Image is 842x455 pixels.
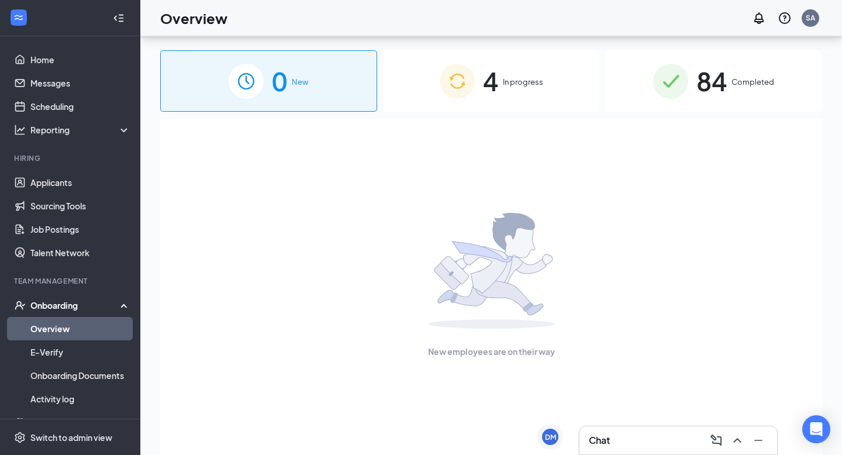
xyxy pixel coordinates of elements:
[483,61,498,101] span: 4
[30,194,130,218] a: Sourcing Tools
[14,153,128,163] div: Hiring
[30,340,130,364] a: E-Verify
[13,12,25,23] svg: WorkstreamLogo
[709,433,723,447] svg: ComposeMessage
[730,433,744,447] svg: ChevronUp
[752,11,766,25] svg: Notifications
[707,431,726,450] button: ComposeMessage
[30,317,130,340] a: Overview
[30,299,120,311] div: Onboarding
[728,431,747,450] button: ChevronUp
[30,124,131,136] div: Reporting
[30,48,130,71] a: Home
[30,411,130,434] a: Team
[30,71,130,95] a: Messages
[30,432,112,443] div: Switch to admin view
[160,8,227,28] h1: Overview
[545,432,556,442] div: DM
[731,76,774,88] span: Completed
[292,76,308,88] span: New
[272,61,287,101] span: 0
[30,364,130,387] a: Onboarding Documents
[30,95,130,118] a: Scheduling
[30,171,130,194] a: Applicants
[14,432,26,443] svg: Settings
[30,387,130,411] a: Activity log
[751,433,765,447] svg: Minimize
[30,241,130,264] a: Talent Network
[802,415,830,443] div: Open Intercom Messenger
[14,299,26,311] svg: UserCheck
[30,218,130,241] a: Job Postings
[14,276,128,286] div: Team Management
[113,12,125,24] svg: Collapse
[749,431,768,450] button: Minimize
[503,76,543,88] span: In progress
[778,11,792,25] svg: QuestionInfo
[428,345,555,358] span: New employees are on their way
[806,13,815,23] div: SA
[589,434,610,447] h3: Chat
[14,124,26,136] svg: Analysis
[696,61,727,101] span: 84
